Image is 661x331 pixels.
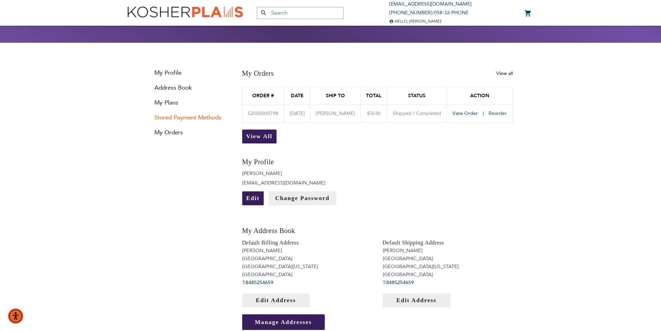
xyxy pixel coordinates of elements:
span: Edit [246,195,260,201]
a: Edit [242,191,264,205]
a: Manage Addresses [242,314,325,330]
th: Total [361,87,387,105]
address: [PERSON_NAME] [GEOGRAPHIC_DATA] [GEOGRAPHIC_DATA][US_STATE] [GEOGRAPHIC_DATA] T: [242,247,372,287]
li: / [389,9,472,17]
a: My Profile [149,69,232,77]
a: Address Book [149,84,232,92]
a: Change Password [269,191,336,205]
a: Stored Payment Methods [149,114,232,122]
h4: Default Shipping Address [383,239,513,247]
a: [EMAIL_ADDRESS][DOMAIN_NAME] [389,1,472,7]
td: 52000000798 [242,105,284,123]
th: Date [284,87,310,105]
div: Accessibility Menu [8,308,23,324]
span: Hello, [PERSON_NAME]! [389,19,442,24]
address: [PERSON_NAME] [GEOGRAPHIC_DATA] [GEOGRAPHIC_DATA][US_STATE] [GEOGRAPHIC_DATA] T: [383,247,513,287]
h3: My Profile [242,157,372,167]
span: Edit Address [396,297,436,304]
td: [DATE] [284,105,310,123]
a: My Orders [149,129,232,136]
li: [EMAIL_ADDRESS][DOMAIN_NAME] [242,180,372,186]
a: 8485254659 [386,279,414,286]
input: Search [257,7,344,19]
a: Reorder [489,110,507,117]
a: My Plans [149,99,232,107]
li: [PERSON_NAME] [242,170,372,177]
a: View all [496,70,513,77]
a: View All [242,130,277,143]
a: [PHONE_NUMBER] [389,9,432,16]
h4: Default Billing Address [242,239,372,247]
span: $50.00 [367,111,381,116]
th: Action [447,87,512,105]
th: Ship To [310,87,361,105]
span: My Address Book [242,227,295,234]
span: Manage Addresses [255,319,312,325]
span: Edit Address [256,297,296,304]
a: 058-32-PHONE [434,9,468,16]
h3: My Orders [242,69,274,78]
a: Edit Address [383,293,450,307]
th: Status [387,87,447,105]
td: [PERSON_NAME] [310,105,361,123]
img: Kosher Plans [128,7,243,19]
span: View All [246,133,273,140]
th: Order # [242,87,284,105]
a: Edit Address [242,293,310,307]
td: Shipped / Completed [387,105,447,123]
span: View Order [452,110,478,117]
a: 8485254659 [246,279,273,286]
a: View Order [452,110,487,117]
